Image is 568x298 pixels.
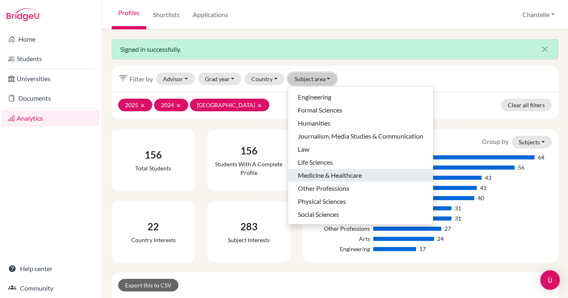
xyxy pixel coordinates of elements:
i: clear [140,103,145,108]
a: Analytics [2,110,100,126]
i: clear [176,103,181,108]
span: Humanities [298,118,330,128]
i: filter_list [118,73,128,83]
span: Other Professions [298,183,349,193]
div: 64 [538,153,544,161]
a: Universities [2,71,100,87]
div: 24 [437,234,444,243]
button: Chantelle [519,7,558,22]
div: Engineering [309,245,370,253]
span: Law [298,144,309,154]
i: close [540,44,550,54]
span: Medicine & Healthcare [298,170,362,180]
div: 27 [445,224,451,233]
button: Grad year [198,73,242,85]
span: Formal Sciences [298,105,342,115]
a: Documents [2,90,100,106]
button: Social Sciences [288,208,433,221]
div: Country interests [131,236,176,244]
button: Advisor [156,73,195,85]
button: Close [532,40,558,59]
button: Law [288,143,433,156]
div: 43 [485,173,491,182]
button: Subjects [512,136,552,148]
div: 283 [228,219,270,234]
div: Students with a complete profile [214,160,284,177]
a: Home [2,31,100,47]
button: Other Professions [288,182,433,195]
div: Open Intercom Messenger [540,270,560,290]
button: Engineering [288,91,433,104]
button: Country [244,73,284,85]
a: Export this to CSV [118,279,178,291]
span: Journalism, Media Studies & Communication [298,131,423,141]
a: Community [2,280,100,296]
button: Life Sciences [288,156,433,169]
button: Physical Sciences [288,195,433,208]
button: Formal Sciences [288,104,433,117]
span: Life Sciences [298,157,333,167]
div: 156 [135,148,171,162]
div: 31 [455,214,461,223]
div: Arts [309,234,370,243]
button: Subject area [288,73,337,85]
div: 56 [518,163,524,172]
div: 22 [131,219,176,234]
img: Bridge-U [7,8,39,21]
div: Total students [135,164,171,172]
a: Students [2,51,100,67]
span: Filter by [130,74,153,84]
span: Social Sciences [298,210,339,219]
button: Medicine & Healthcare [288,169,433,182]
button: Journalism, Media Studies & Communication [288,130,433,143]
a: Help center [2,260,100,277]
button: [GEOGRAPHIC_DATA]clear [190,99,269,111]
span: Engineering [298,92,331,102]
button: Humanities [288,117,433,130]
div: 40 [478,194,484,202]
div: 156 [214,143,284,158]
i: clear [257,103,262,108]
a: Clear all filters [501,99,552,111]
div: Other Professions [309,224,370,233]
div: Subject interests [228,236,270,244]
div: Signed in successfully. [112,39,558,60]
div: 17 [419,245,426,253]
div: Group by [476,136,558,148]
div: 31 [455,204,461,212]
button: 2024clear [154,99,188,111]
div: 41 [480,183,487,192]
div: Subject area [288,86,434,225]
span: Physical Sciences [298,196,346,206]
button: 2025clear [118,99,152,111]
